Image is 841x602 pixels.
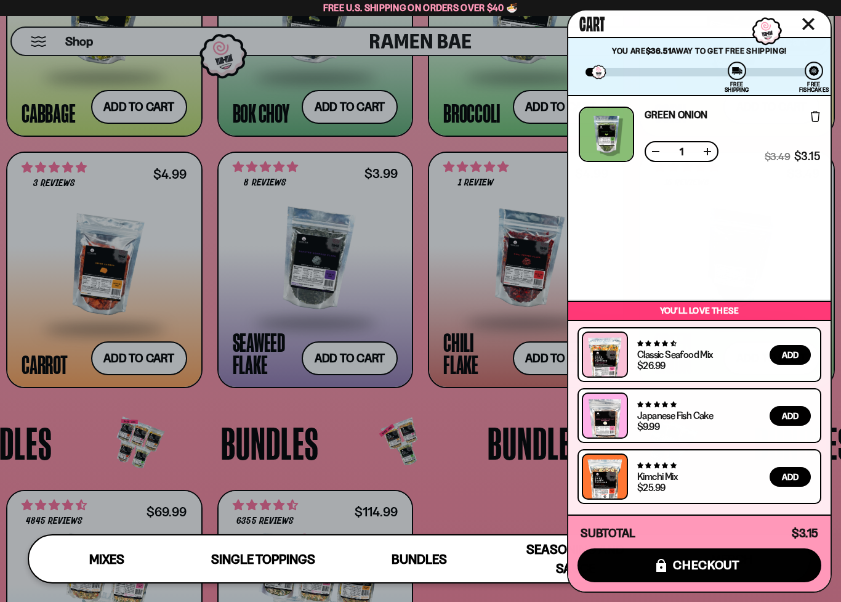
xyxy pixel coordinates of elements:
[392,551,447,567] span: Bundles
[29,535,185,582] a: Mixes
[799,81,829,92] div: Free Fishcakes
[782,351,799,359] span: Add
[571,305,827,317] p: You’ll love these
[672,147,691,157] span: 1
[185,535,342,582] a: Single Toppings
[770,345,811,365] button: Add
[637,409,713,421] a: Japanese Fish Cake
[782,473,799,481] span: Add
[673,558,740,572] span: checkout
[637,340,676,348] span: 4.68 stars
[794,151,820,162] span: $3.15
[526,542,624,576] span: Seasoning and Sauce
[645,110,707,120] a: Green Onion
[637,401,676,409] span: 4.76 stars
[770,467,811,487] button: Add
[581,527,635,540] h4: Subtotal
[341,535,497,582] a: Bundles
[323,2,518,14] span: Free U.S. Shipping on Orders over $40 🍜
[579,10,605,35] span: Cart
[646,46,672,55] strong: $36.51
[637,462,676,470] span: 4.76 stars
[637,482,665,492] div: $25.99
[211,551,315,567] span: Single Toppings
[637,421,659,431] div: $9.99
[770,406,811,426] button: Add
[725,81,749,92] div: Free Shipping
[637,470,677,482] a: Kimchi Mix
[792,526,818,540] span: $3.15
[799,15,818,33] button: Close cart
[497,535,654,582] a: Seasoning and Sauce
[782,412,799,420] span: Add
[765,151,790,162] span: $3.49
[637,348,713,360] a: Classic Seafood Mix
[637,360,665,370] div: $26.99
[577,548,821,582] button: checkout
[89,551,124,567] span: Mixes
[585,46,813,55] p: You are away to get Free Shipping!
